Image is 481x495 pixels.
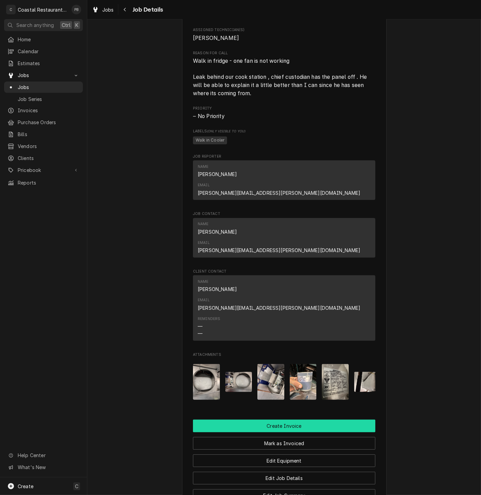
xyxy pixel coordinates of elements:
div: [PERSON_NAME] [198,286,237,293]
div: Email [198,297,210,303]
a: [PERSON_NAME][EMAIL_ADDRESS][PERSON_NAME][DOMAIN_NAME] [198,247,361,253]
span: Estimates [18,60,79,67]
span: Priority [193,106,375,111]
div: [PERSON_NAME] [198,171,237,178]
span: (Only Visible to You) [207,129,245,133]
span: Walk in Cooler [193,136,227,145]
a: Calendar [4,46,83,57]
a: Reports [4,177,83,188]
span: Invoices [18,107,79,114]
div: Job Reporter [193,154,375,203]
span: [PERSON_NAME] [193,35,239,41]
span: Help Center [18,452,79,459]
div: Name [198,221,237,235]
img: TlpiLrPRci798PStv1HA [354,372,381,392]
div: Contact [193,218,375,258]
div: Name [198,279,209,285]
button: Create Invoice [193,420,375,432]
span: Assigned Technician(s) [193,34,375,42]
span: What's New [18,464,79,471]
div: Button Group Row [193,467,375,484]
div: Attachments [193,352,375,405]
div: Job Contact [193,211,375,260]
span: Reports [18,179,79,186]
div: Button Group Row [193,420,375,432]
span: Client Contact [193,269,375,274]
div: Button Group Row [193,432,375,450]
div: Reminders [198,316,220,322]
div: — [198,330,202,337]
div: PB [72,5,81,14]
div: Name [198,164,237,178]
a: Go to Help Center [4,450,83,461]
div: Name [198,164,209,170]
button: Mark as Invoiced [193,437,375,450]
span: Home [18,36,79,43]
a: Estimates [4,58,83,69]
div: Name [198,221,209,227]
button: Search anythingCtrlK [4,19,83,31]
a: Invoices [4,105,83,116]
a: Home [4,34,83,45]
div: Phill Blush's Avatar [72,5,81,14]
div: Email [198,183,361,196]
span: Walk in fridge - one fan is not working Leak behind our cook station , chief custodian has the pa... [193,58,368,97]
div: — [198,323,202,330]
span: Jobs [18,84,79,91]
span: Jobs [102,6,114,13]
span: Labels [193,129,375,134]
span: Priority [193,112,375,120]
div: Email [198,240,361,254]
div: C [6,5,16,14]
span: Reason For Call [193,50,375,56]
a: [PERSON_NAME][EMAIL_ADDRESS][PERSON_NAME][DOMAIN_NAME] [198,305,361,311]
div: Job Reporter List [193,160,375,203]
a: Vendors [4,141,83,152]
span: Attachments [193,359,375,405]
span: Purchase Orders [18,119,79,126]
span: Jobs [18,72,69,79]
a: Clients [4,152,83,164]
span: Calendar [18,48,79,55]
div: Client Contact [193,269,375,344]
div: Email [198,297,361,311]
div: Email [198,240,210,246]
div: Email [198,183,210,188]
div: Button Group Row [193,450,375,467]
div: Priority [193,106,375,120]
div: Contact [193,160,375,200]
div: [object Object] [193,129,375,145]
a: Job Series [4,93,83,105]
img: sBhaNOp3TKuQqCtNTW6C [257,364,284,400]
span: C [75,483,78,490]
span: Ctrl [62,21,71,29]
div: Reminders [198,316,220,337]
span: Reason For Call [193,57,375,97]
a: [PERSON_NAME][EMAIL_ADDRESS][PERSON_NAME][DOMAIN_NAME] [198,190,361,196]
img: 1LB8ZgKSiytKTkh3EraV [290,364,317,400]
button: Edit Equipment [193,454,375,467]
img: gDpHLVtRduR1WkRF26GA [193,364,220,400]
div: Reason For Call [193,50,375,98]
img: 65DBnKl8RvfCzjyhZndy [322,364,349,400]
span: Vendors [18,143,79,150]
a: Go to Jobs [4,70,83,81]
div: Contact [193,275,375,340]
div: Client Contact List [193,275,375,344]
span: Job Contact [193,211,375,217]
a: Jobs [4,82,83,93]
img: Iy0ON3glRYmzaJ1NBkmE [225,372,252,392]
span: Job Reporter [193,154,375,159]
div: No Priority [193,112,375,120]
div: [PERSON_NAME] [198,228,237,235]
span: K [75,21,78,29]
a: Bills [4,129,83,140]
span: [object Object] [193,135,375,146]
a: Go to What's New [4,462,83,473]
a: Jobs [89,4,117,15]
span: Pricebook [18,166,69,174]
a: Go to Pricebook [4,164,83,176]
span: Assigned Technician(s) [193,27,375,33]
div: Job Contact List [193,218,375,261]
div: Name [198,279,237,293]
